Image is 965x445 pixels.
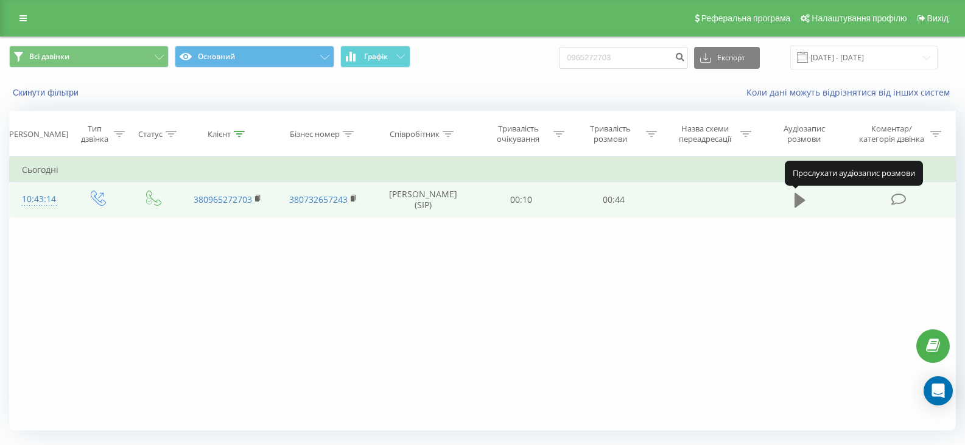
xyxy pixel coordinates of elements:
[290,129,340,139] div: Бізнес номер
[364,52,388,61] span: Графік
[578,124,643,144] div: Тривалість розмови
[475,182,567,217] td: 00:10
[812,13,907,23] span: Налаштування профілю
[9,46,169,68] button: Всі дзвінки
[22,187,57,211] div: 10:43:14
[924,376,953,405] div: Open Intercom Messenger
[694,47,760,69] button: Експорт
[672,124,737,144] div: Назва схеми переадресації
[340,46,410,68] button: Графік
[7,129,68,139] div: [PERSON_NAME]
[289,194,348,205] a: 380732657243
[486,124,550,144] div: Тривалість очікування
[9,87,85,98] button: Скинути фільтри
[785,161,923,185] div: Прослухати аудіозапис розмови
[194,194,252,205] a: 380965272703
[29,52,69,61] span: Всі дзвінки
[371,182,475,217] td: [PERSON_NAME] (SIP)
[10,158,956,182] td: Сьогодні
[559,47,688,69] input: Пошук за номером
[927,13,949,23] span: Вихід
[767,124,841,144] div: Аудіозапис розмови
[746,86,956,98] a: Коли дані можуть відрізнятися вiд інших систем
[79,124,110,144] div: Тип дзвінка
[208,129,231,139] div: Клієнт
[138,129,163,139] div: Статус
[390,129,440,139] div: Співробітник
[701,13,791,23] span: Реферальна програма
[175,46,334,68] button: Основний
[567,182,660,217] td: 00:44
[856,124,927,144] div: Коментар/категорія дзвінка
